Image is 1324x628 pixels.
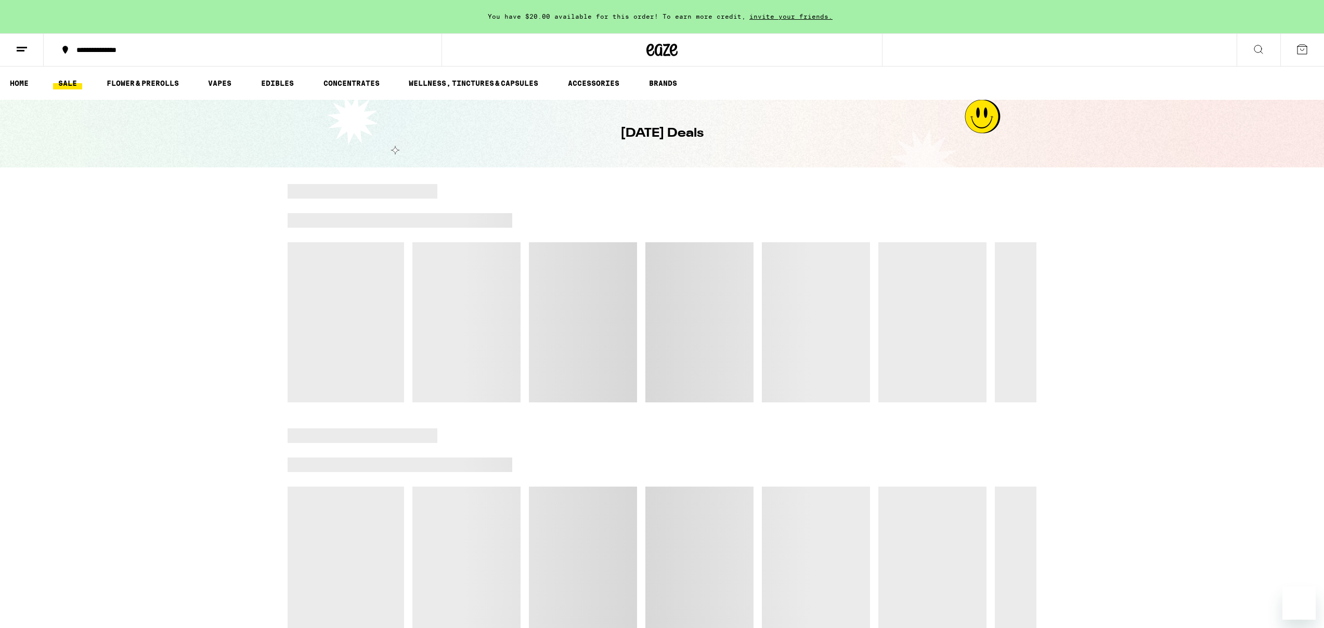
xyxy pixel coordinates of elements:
[5,77,34,89] a: HOME
[644,77,682,89] a: BRANDS
[488,13,746,20] span: You have $20.00 available for this order! To earn more credit,
[101,77,184,89] a: FLOWER & PREROLLS
[404,77,543,89] a: WELLNESS, TINCTURES & CAPSULES
[53,77,82,89] a: SALE
[563,77,625,89] a: ACCESSORIES
[318,77,385,89] a: CONCENTRATES
[1282,586,1316,620] iframe: Button to launch messaging window
[620,125,704,142] h1: [DATE] Deals
[256,77,299,89] a: EDIBLES
[203,77,237,89] a: VAPES
[746,13,836,20] span: invite your friends.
